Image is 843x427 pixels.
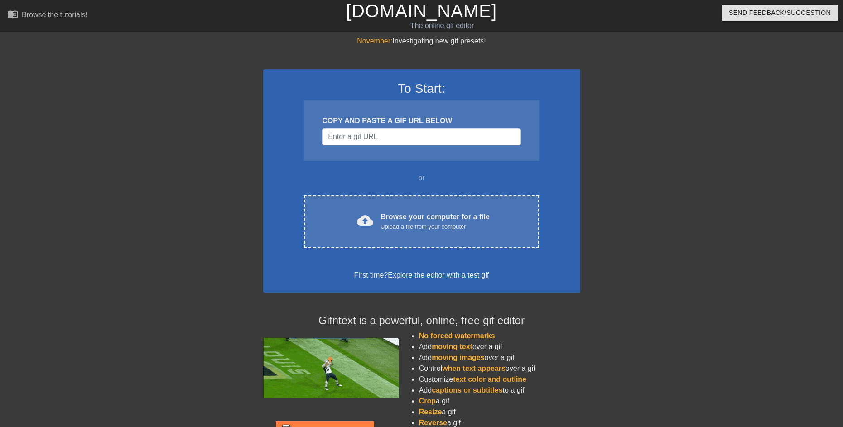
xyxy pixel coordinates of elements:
[432,354,484,361] span: moving images
[381,211,490,231] div: Browse your computer for a file
[419,419,447,427] span: Reverse
[419,396,580,407] li: a gif
[322,128,520,145] input: Username
[7,9,18,19] span: menu_book
[729,7,831,19] span: Send Feedback/Suggestion
[346,1,497,21] a: [DOMAIN_NAME]
[275,81,568,96] h3: To Start:
[357,212,373,229] span: cloud_upload
[419,332,495,340] span: No forced watermarks
[419,374,580,385] li: Customize
[285,20,598,31] div: The online gif editor
[381,222,490,231] div: Upload a file from your computer
[432,386,502,394] span: captions or subtitles
[263,36,580,47] div: Investigating new gif presets!
[453,375,526,383] span: text color and outline
[388,271,489,279] a: Explore the editor with a test gif
[263,338,399,398] img: football_small.gif
[7,9,87,23] a: Browse the tutorials!
[419,341,580,352] li: Add over a gif
[419,363,580,374] li: Control over a gif
[419,352,580,363] li: Add over a gif
[357,37,392,45] span: November:
[287,173,557,183] div: or
[722,5,838,21] button: Send Feedback/Suggestion
[419,408,442,416] span: Resize
[275,270,568,281] div: First time?
[263,314,580,327] h4: Gifntext is a powerful, online, free gif editor
[432,343,472,350] span: moving text
[322,115,520,126] div: COPY AND PASTE A GIF URL BELOW
[419,385,580,396] li: Add to a gif
[22,11,87,19] div: Browse the tutorials!
[419,397,436,405] span: Crop
[442,365,506,372] span: when text appears
[419,407,580,417] li: a gif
